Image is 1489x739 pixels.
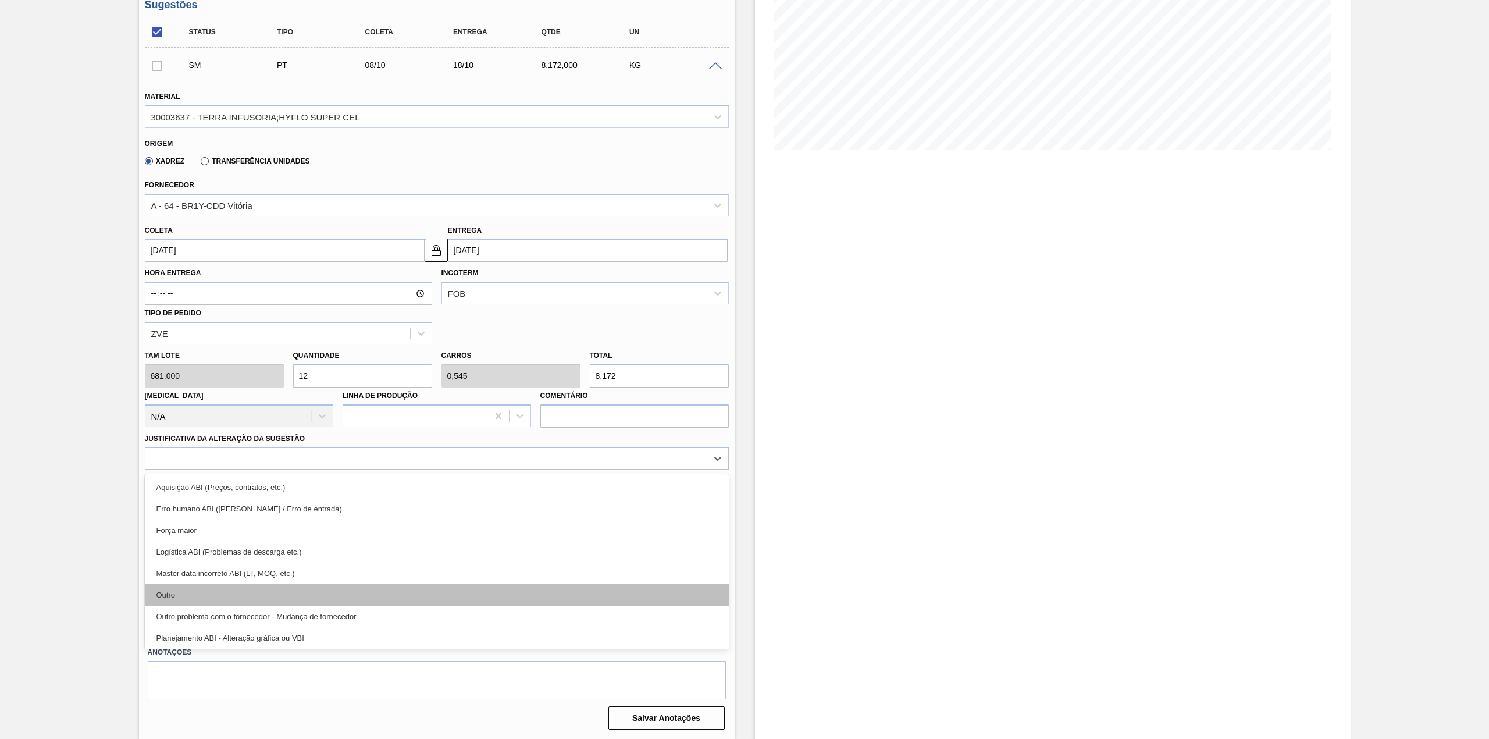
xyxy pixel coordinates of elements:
label: [MEDICAL_DATA] [145,392,204,400]
label: Transferência Unidades [201,157,309,165]
label: Comentário [540,388,729,404]
button: Salvar Anotações [608,706,725,730]
label: Anotações [148,644,726,661]
img: locked [429,243,443,257]
div: ZVE [151,328,168,338]
div: UN [626,28,727,36]
input: dd/mm/yyyy [145,239,425,262]
div: Sugestão Manual [186,61,287,70]
label: Entrega [448,226,482,235]
label: Total [590,351,612,360]
div: 08/10/2025 [362,61,462,70]
input: dd/mm/yyyy [448,239,728,262]
div: Coleta [362,28,462,36]
div: 18/10/2025 [450,61,551,70]
div: Pedido de Transferência [274,61,375,70]
label: Xadrez [145,157,185,165]
div: Status [186,28,287,36]
label: Tam lote [145,347,284,364]
div: Master data incorreto ABI (LT, MOQ, etc.) [145,563,729,584]
label: Linha de Produção [343,392,418,400]
label: Hora Entrega [145,265,432,282]
div: FOB [448,289,466,299]
label: Justificativa da Alteração da Sugestão [145,435,305,443]
div: Qtde [538,28,639,36]
div: 8.172,000 [538,61,639,70]
label: Carros [441,351,472,360]
label: Observações [145,472,729,489]
label: Incoterm [441,269,479,277]
label: Origem [145,140,173,148]
div: 30003637 - TERRA INFUSORIA;HYFLO SUPER CEL [151,112,360,122]
div: Planejamento ABI - Alteração gráfica ou VBI [145,627,729,649]
label: Quantidade [293,351,340,360]
div: Outro problema com o fornecedor - Mudança de fornecedor [145,606,729,627]
label: Material [145,93,180,101]
label: Coleta [145,226,173,235]
div: Força maior [145,520,729,541]
div: Logística ABI (Problemas de descarga etc.) [145,541,729,563]
div: KG [626,61,727,70]
div: Aquisição ABI (Preços, contratos, etc.) [145,477,729,498]
button: locked [425,239,448,262]
label: Tipo de pedido [145,309,201,317]
div: Tipo [274,28,375,36]
div: Outro [145,584,729,606]
div: Erro humano ABI ([PERSON_NAME] / Erro de entrada) [145,498,729,520]
div: A - 64 - BR1Y-CDD Vitória [151,200,252,210]
div: Entrega [450,28,551,36]
label: Fornecedor [145,181,194,189]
